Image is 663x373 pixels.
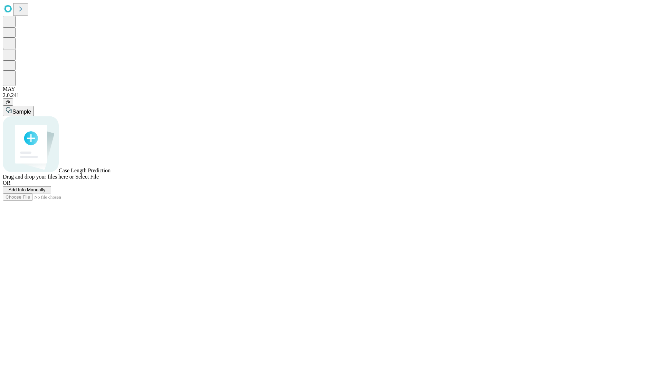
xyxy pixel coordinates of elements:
div: 2.0.241 [3,92,660,98]
button: @ [3,98,13,106]
button: Add Info Manually [3,186,51,193]
span: Case Length Prediction [59,168,110,173]
span: OR [3,180,10,186]
span: Sample [12,109,31,115]
span: @ [6,99,10,105]
span: Add Info Manually [9,187,46,192]
span: Drag and drop your files here or [3,174,74,180]
button: Sample [3,106,34,116]
div: MAY [3,86,660,92]
span: Select File [75,174,99,180]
